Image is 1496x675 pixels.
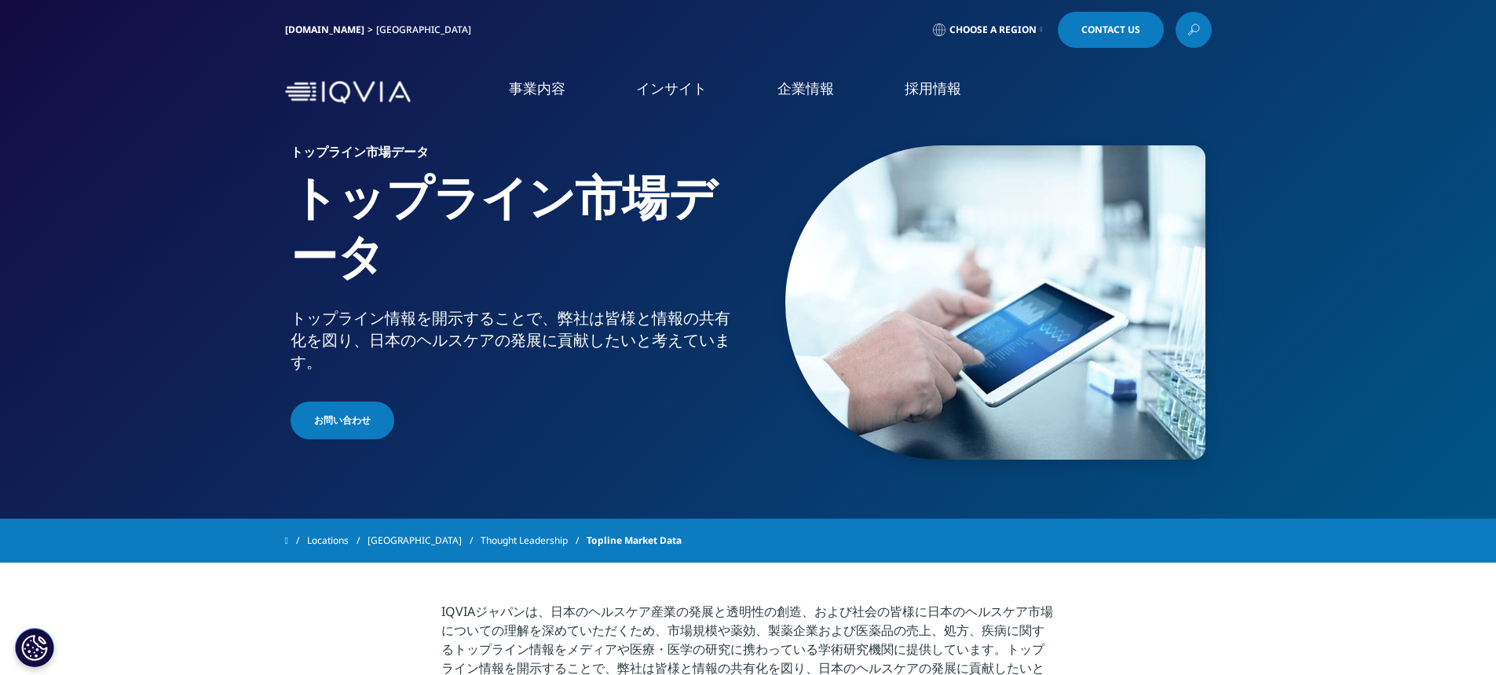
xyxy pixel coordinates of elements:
[587,526,682,555] span: Topline Market Data
[1081,25,1140,35] span: Contact Us
[636,79,707,98] a: インサイト
[314,413,371,427] span: お問い合わせ
[291,307,742,373] div: トップライン情報を開示することで、弊社は皆様と情報の共有化を図り、日本のヘルスケアの発展に貢献したいと考えています。
[307,526,368,555] a: Locations
[291,402,394,439] a: お問い合わせ
[285,23,364,36] a: [DOMAIN_NAME]
[949,24,1037,36] span: Choose a Region
[509,79,565,98] a: 事業内容
[777,79,834,98] a: 企業情報
[785,145,1205,460] img: 299_analyze-an-experiment-by-tablet.jpg
[1058,12,1164,48] a: Contact Us
[905,79,961,98] a: 採用情報
[291,167,742,307] h1: トップライン市場データ
[376,24,477,36] div: [GEOGRAPHIC_DATA]
[291,145,742,167] h6: トップライン市場データ
[368,526,481,555] a: [GEOGRAPHIC_DATA]
[481,526,587,555] a: Thought Leadership
[417,55,1212,130] nav: Primary
[15,628,54,667] button: Cookie 設定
